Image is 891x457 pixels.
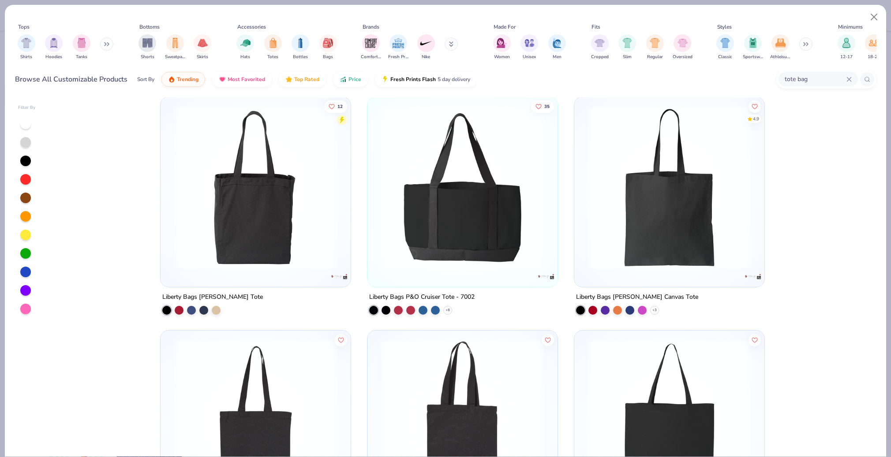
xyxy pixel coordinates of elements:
[422,54,430,60] span: Nike
[285,76,292,83] img: TopRated.gif
[18,34,35,60] div: filter for Shirts
[531,100,554,113] button: Like
[142,38,153,48] img: Shorts Image
[228,76,265,83] span: Most Favorited
[390,76,436,83] span: Fresh Prints Flash
[622,38,632,48] img: Slim Image
[240,54,250,60] span: Hats
[165,34,185,60] div: filter for Sweatpants
[494,23,516,31] div: Made For
[369,292,475,303] div: Liberty Bags P&O Cruiser Tote - 7002
[868,54,880,60] span: 18-23
[141,54,154,60] span: Shorts
[718,54,732,60] span: Classic
[438,74,470,85] span: 5 day delivery
[18,104,36,111] div: Filter By
[865,34,883,60] button: filter button
[177,76,198,83] span: Trending
[388,54,408,60] span: Fresh Prints
[333,72,368,87] button: Price
[348,76,361,83] span: Price
[445,308,450,313] span: + 8
[678,38,688,48] img: Oversized Image
[267,54,278,60] span: Totes
[717,23,732,31] div: Styles
[45,54,62,60] span: Hoodies
[576,292,698,303] div: Liberty Bags [PERSON_NAME] Canvas Tote
[77,38,86,48] img: Tanks Image
[162,292,263,303] div: Liberty Bags [PERSON_NAME] Tote
[335,334,348,346] button: Like
[388,34,408,60] button: filter button
[749,100,761,113] button: Like
[583,106,756,269] img: 027d1bb0-b864-4343-8a2e-66e43c382ce3
[743,34,763,60] div: filter for Sportswear
[842,38,851,48] img: 12-17 Image
[264,34,282,60] button: filter button
[139,34,156,60] div: filter for Shorts
[623,54,632,60] span: Slim
[323,54,333,60] span: Bags
[646,34,664,60] div: filter for Regular
[417,34,435,60] div: filter for Nike
[20,54,32,60] span: Shirts
[523,54,536,60] span: Unisex
[139,34,156,60] button: filter button
[770,54,790,60] span: Athleisure
[323,38,333,48] img: Bags Image
[382,76,389,83] img: flash.gif
[544,104,550,109] span: 35
[720,38,730,48] img: Classic Image
[198,38,208,48] img: Skirts Image
[296,38,305,48] img: Bottles Image
[592,23,600,31] div: Fits
[652,308,657,313] span: + 3
[292,34,309,60] div: filter for Bottles
[15,74,127,85] div: Browse All Customizable Products
[236,34,254,60] div: filter for Hats
[770,34,790,60] div: filter for Athleisure
[866,9,883,26] button: Close
[361,54,381,60] span: Comfort Colors
[743,34,763,60] button: filter button
[524,38,535,48] img: Unisex Image
[673,34,693,60] button: filter button
[497,38,507,48] img: Women Image
[493,34,511,60] div: filter for Women
[330,268,348,286] img: Liberty Bags logo
[319,34,337,60] button: filter button
[161,72,205,87] button: Trending
[716,34,734,60] button: filter button
[338,104,343,109] span: 12
[45,34,63,60] button: filter button
[240,38,251,48] img: Hats Image
[542,334,554,346] button: Like
[219,76,226,83] img: most_fav.gif
[784,74,846,84] input: Try "T-Shirt"
[838,34,855,60] div: filter for 12-17
[749,334,761,346] button: Like
[45,34,63,60] div: filter for Hoodies
[770,34,790,60] button: filter button
[753,116,759,123] div: 4.9
[236,34,254,60] button: filter button
[165,34,185,60] button: filter button
[548,34,566,60] button: filter button
[419,37,433,50] img: Nike Image
[591,54,609,60] span: Cropped
[292,34,309,60] button: filter button
[673,54,693,60] span: Oversized
[319,34,337,60] div: filter for Bags
[279,72,326,87] button: Top Rated
[744,268,762,286] img: Liberty Bags logo
[194,34,211,60] div: filter for Skirts
[363,23,379,31] div: Brands
[646,34,664,60] button: filter button
[650,38,660,48] img: Regular Image
[673,34,693,60] div: filter for Oversized
[618,34,636,60] div: filter for Slim
[376,106,549,269] img: 24e92d39-60ac-4e7c-be29-2e95d78d0b5f
[361,34,381,60] div: filter for Comfort Colors
[268,38,278,48] img: Totes Image
[168,76,175,83] img: trending.gif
